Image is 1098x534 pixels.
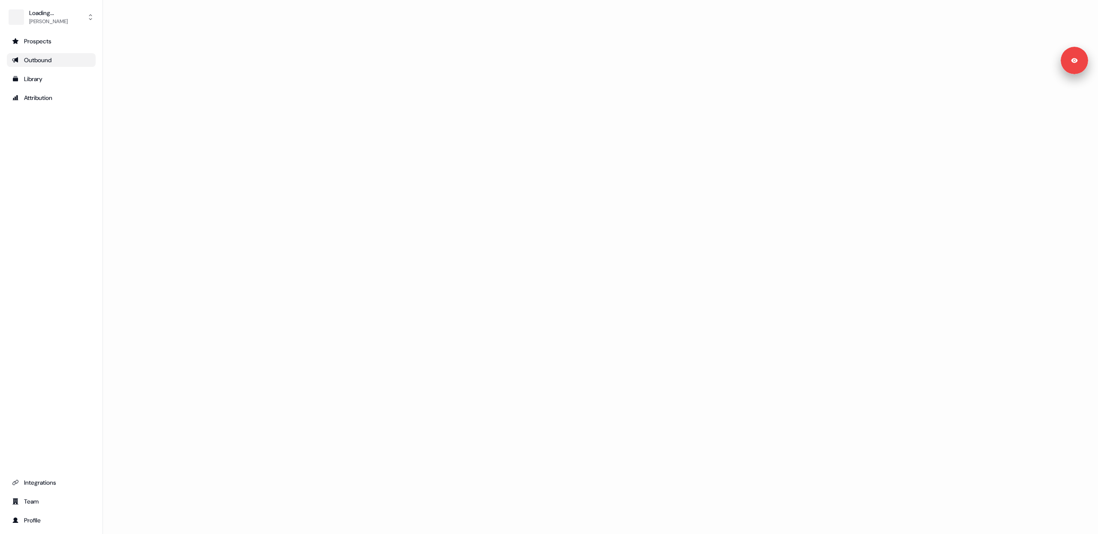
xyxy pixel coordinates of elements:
[12,94,90,102] div: Attribution
[7,513,96,527] a: Go to profile
[7,91,96,105] a: Go to attribution
[7,72,96,86] a: Go to templates
[7,7,96,27] button: Loading...[PERSON_NAME]
[12,516,90,525] div: Profile
[12,497,90,506] div: Team
[12,478,90,487] div: Integrations
[7,495,96,508] a: Go to team
[7,34,96,48] a: Go to prospects
[29,17,68,26] div: [PERSON_NAME]
[7,53,96,67] a: Go to outbound experience
[12,56,90,64] div: Outbound
[29,9,68,17] div: Loading...
[12,37,90,45] div: Prospects
[12,75,90,83] div: Library
[7,476,96,489] a: Go to integrations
